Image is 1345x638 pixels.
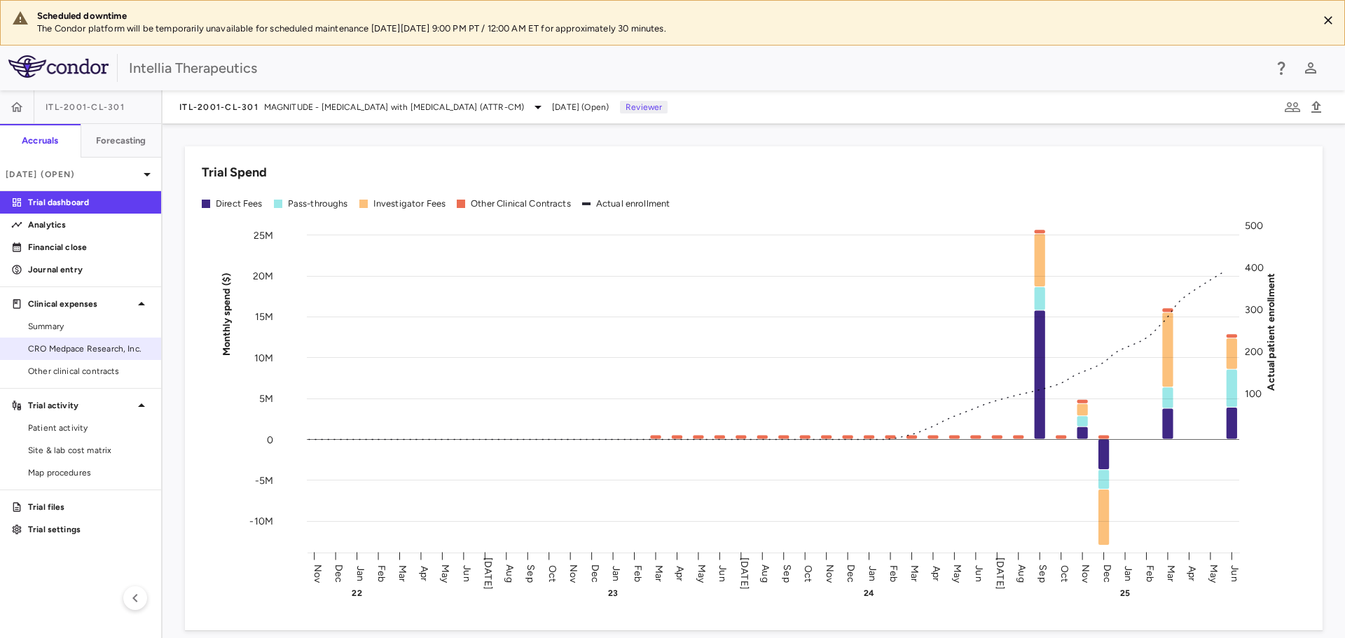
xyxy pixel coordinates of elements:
[674,565,686,581] text: Apr
[354,565,366,581] text: Jan
[1318,10,1339,31] button: Close
[596,197,670,210] div: Actual enrollment
[824,564,836,583] text: Nov
[589,564,601,582] text: Dec
[396,564,408,581] text: Mar
[249,515,273,527] tspan: -10M
[717,565,729,581] text: Jun
[221,272,233,356] tspan: Monthly spend ($)
[28,263,150,276] p: Journal entry
[1058,564,1070,581] text: Oct
[28,444,150,457] span: Site & lab cost matrix
[28,320,150,333] span: Summary
[96,134,146,147] h6: Forecasting
[1016,564,1028,582] text: Aug
[1208,564,1220,583] text: May
[28,298,133,310] p: Clinical expenses
[28,342,150,355] span: CRO Medpace Research, Inc.
[696,564,708,583] text: May
[333,564,345,582] text: Dec
[567,564,579,583] text: Nov
[202,163,267,182] h6: Trial Spend
[28,196,150,209] p: Trial dashboard
[312,564,324,583] text: Nov
[973,565,985,581] text: Jun
[254,229,273,241] tspan: 25M
[471,197,571,210] div: Other Clinical Contracts
[253,270,273,282] tspan: 20M
[37,22,1306,35] p: The Condor platform will be temporarily unavailable for scheduled maintenance [DATE][DATE] 9:00 P...
[867,565,878,581] text: Jan
[28,422,150,434] span: Patient activity
[1122,565,1134,581] text: Jan
[255,311,273,323] tspan: 15M
[1245,262,1264,274] tspan: 400
[632,564,644,581] text: Feb
[22,134,58,147] h6: Accruals
[264,101,524,113] span: MAGNITUDE - [MEDICAL_DATA] with [MEDICAL_DATA] (ATTR-CM)
[1144,564,1156,581] text: Feb
[28,399,133,412] p: Trial activity
[288,197,348,210] div: Pass-throughs
[930,565,942,581] text: Apr
[352,588,361,598] text: 22
[28,241,150,254] p: Financial close
[46,102,125,113] span: ITL-2001-CL-301
[1037,564,1049,582] text: Sep
[1080,564,1091,583] text: Nov
[738,557,750,590] text: [DATE]
[418,565,430,581] text: Apr
[759,564,771,582] text: Aug
[802,564,814,581] text: Oct
[1245,388,1262,400] tspan: 100
[255,474,273,486] tspan: -5M
[994,557,1006,590] text: [DATE]
[951,564,963,583] text: May
[888,564,899,581] text: Feb
[1101,564,1113,582] text: Dec
[129,57,1264,78] div: Intellia Therapeutics
[1165,564,1177,581] text: Mar
[375,564,387,581] text: Feb
[216,197,263,210] div: Direct Fees
[1245,346,1263,358] tspan: 200
[1186,565,1198,581] text: Apr
[28,501,150,513] p: Trial files
[504,564,516,582] text: Aug
[267,434,273,445] tspan: 0
[525,564,537,582] text: Sep
[909,564,920,581] text: Mar
[373,197,446,210] div: Investigator Fees
[1229,565,1241,581] text: Jun
[461,565,473,581] text: Jun
[1245,220,1263,232] tspan: 500
[6,168,139,181] p: [DATE] (Open)
[653,564,665,581] text: Mar
[482,557,494,590] text: [DATE]
[8,55,109,78] img: logo-full-SnFGN8VE.png
[552,101,609,113] span: [DATE] (Open)
[864,588,874,598] text: 24
[179,102,258,113] span: ITL-2001-CL-301
[28,365,150,377] span: Other clinical contracts
[1120,588,1130,598] text: 25
[259,393,273,405] tspan: 5M
[608,588,618,598] text: 23
[1265,272,1277,390] tspan: Actual patient enrollment
[28,466,150,479] span: Map procedures
[254,352,273,363] tspan: 10M
[439,564,451,583] text: May
[546,564,558,581] text: Oct
[1245,304,1263,316] tspan: 300
[610,565,622,581] text: Jan
[28,523,150,536] p: Trial settings
[620,101,668,113] p: Reviewer
[845,564,857,582] text: Dec
[28,219,150,231] p: Analytics
[37,10,1306,22] div: Scheduled downtime
[781,564,793,582] text: Sep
